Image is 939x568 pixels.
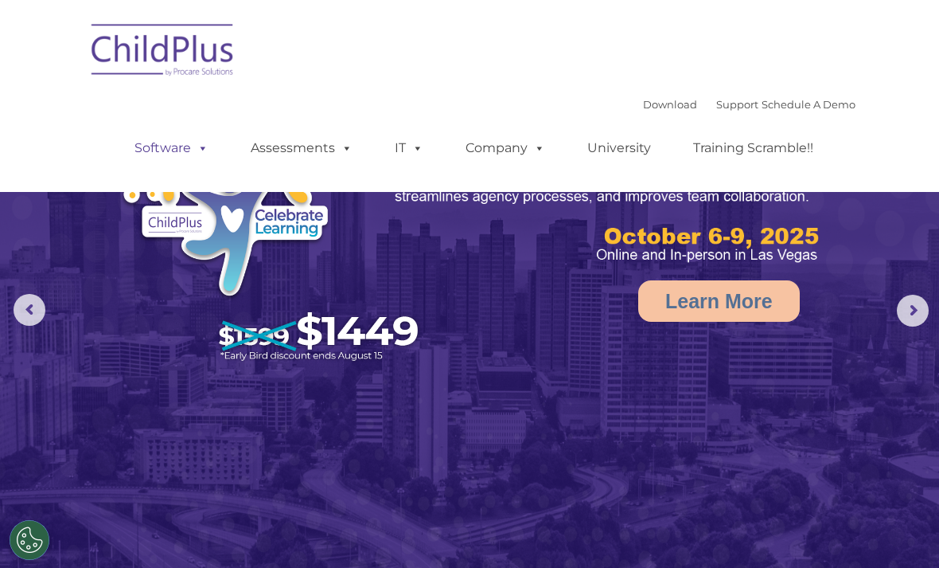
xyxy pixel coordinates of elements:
[379,132,439,164] a: IT
[638,280,800,322] a: Learn More
[762,98,855,111] a: Schedule A Demo
[119,132,224,164] a: Software
[677,132,829,164] a: Training Scramble!!
[235,132,368,164] a: Assessments
[84,13,243,92] img: ChildPlus by Procare Solutions
[643,98,855,111] font: |
[10,520,49,560] button: Cookies Settings
[571,132,667,164] a: University
[716,98,758,111] a: Support
[643,98,697,111] a: Download
[450,132,561,164] a: Company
